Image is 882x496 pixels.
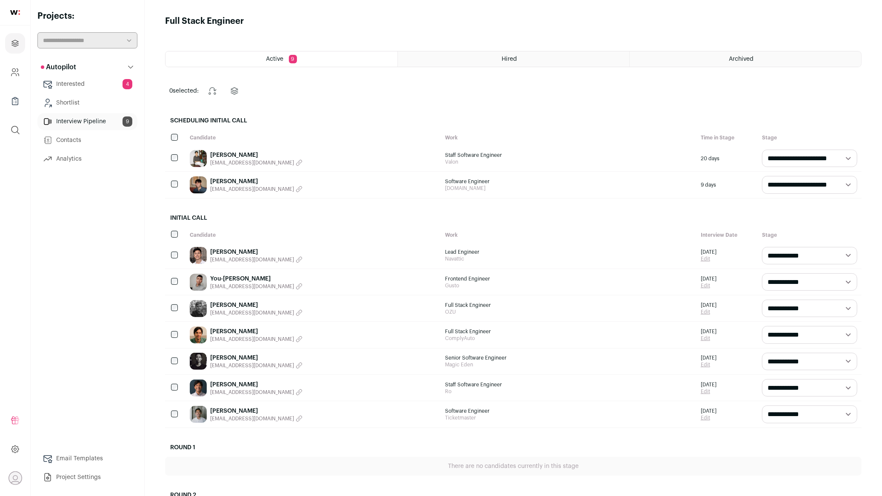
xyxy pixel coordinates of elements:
span: Magic Eden [445,361,693,368]
button: [EMAIL_ADDRESS][DOMAIN_NAME] [210,283,303,290]
span: 9 [289,55,297,63]
span: [EMAIL_ADDRESS][DOMAIN_NAME] [210,283,294,290]
div: Candidate [186,130,441,145]
a: Projects [5,33,25,54]
p: Autopilot [41,62,76,72]
div: There are no candidates currently in this stage [165,457,862,476]
img: 59ed3fc80484580fbdffb3e4f54e1169ca3106cb8b0294332848d742d69c8990 [190,247,207,264]
a: [PERSON_NAME] [210,354,303,362]
span: [EMAIL_ADDRESS][DOMAIN_NAME] [210,159,294,166]
img: 86e429f9db33411b61b09af523819ddee8e1336921d73d877350f0717cf6d31c.jpg [190,326,207,343]
span: selected: [169,87,199,95]
div: Stage [758,130,862,145]
span: Software Engineer [445,408,693,414]
a: Edit [701,361,716,368]
div: Work [441,130,697,145]
a: Edit [701,309,716,315]
span: 0 [169,88,173,94]
img: 56a8a22ad8ef624ff95c9940a55d8e2fd9ceb4d133ce7e42d8a168312e45bfab [190,150,207,167]
span: Full Stack Engineer [445,328,693,335]
img: cc674d167f9ae98717440a96ba0aa62278a98f2cde77e09fb900951e34e67ea8.jpg [190,274,207,291]
a: [PERSON_NAME] [210,301,303,309]
h2: Scheduling Initial Call [165,111,862,130]
a: Edit [701,255,716,262]
a: Contacts [37,132,137,149]
span: [DATE] [701,275,716,282]
button: [EMAIL_ADDRESS][DOMAIN_NAME] [210,415,303,422]
a: [PERSON_NAME] [210,327,303,336]
span: Staff Software Engineer [445,381,693,388]
span: Ticketmaster [445,414,693,421]
button: Open dropdown [9,471,22,485]
button: [EMAIL_ADDRESS][DOMAIN_NAME] [210,256,303,263]
span: [EMAIL_ADDRESS][DOMAIN_NAME] [210,415,294,422]
span: [EMAIL_ADDRESS][DOMAIN_NAME] [210,309,294,316]
span: [DATE] [701,249,716,255]
span: Navattic [445,255,693,262]
a: Company Lists [5,91,25,111]
a: Hired [398,51,629,67]
span: [DATE] [701,354,716,361]
a: Interview Pipeline9 [37,113,137,130]
span: Senior Software Engineer [445,354,693,361]
img: 6e51e200a9253595802682ae1878de0ad08973317b4abe0f0c4816a3e08c4960.jpg [190,176,207,193]
span: OZU [445,309,693,315]
img: fa222d3f2e4d531eb300180b0508864689a9f49989d0978265e55b3cf4435c86.jpg [190,380,207,397]
a: Shortlist [37,94,137,111]
img: 28c97b38dd718d371e23463a200974bf9c49609bc4914d4d476dcd95bf181f27 [190,353,207,370]
span: Archived [729,56,754,62]
a: Edit [701,282,716,289]
button: [EMAIL_ADDRESS][DOMAIN_NAME] [210,309,303,316]
a: Company and ATS Settings [5,62,25,82]
span: 4 [123,79,132,89]
span: Full Stack Engineer [445,302,693,309]
span: [EMAIL_ADDRESS][DOMAIN_NAME] [210,186,294,193]
a: Project Settings [37,469,137,486]
a: [PERSON_NAME] [210,151,303,159]
div: 9 days [696,172,758,198]
div: 20 days [696,145,758,171]
div: Stage [758,227,862,243]
span: 9 [123,116,132,127]
button: [EMAIL_ADDRESS][DOMAIN_NAME] [210,389,303,396]
button: [EMAIL_ADDRESS][DOMAIN_NAME] [210,362,303,369]
a: Analytics [37,150,137,167]
span: [DATE] [701,328,716,335]
span: [EMAIL_ADDRESS][DOMAIN_NAME] [210,336,294,343]
span: Ro [445,388,693,395]
button: [EMAIL_ADDRESS][DOMAIN_NAME] [210,186,303,193]
span: [DATE] [701,381,716,388]
span: [DATE] [701,302,716,309]
div: Work [441,227,697,243]
span: [EMAIL_ADDRESS][DOMAIN_NAME] [210,389,294,396]
h1: Full Stack Engineer [165,15,244,27]
button: Change stage [202,81,223,101]
a: Edit [701,335,716,342]
a: Edit [701,388,716,395]
a: [PERSON_NAME] [210,380,303,389]
div: Time in Stage [696,130,758,145]
span: ComplyAuto [445,335,693,342]
img: b10ac46559877586e82314c18dd7d030ec63994f956c5cc73d992b15c97faae5 [190,300,207,317]
span: [EMAIL_ADDRESS][DOMAIN_NAME] [210,362,294,369]
a: [PERSON_NAME] [210,177,303,186]
a: [PERSON_NAME] [210,407,303,415]
span: Hired [502,56,517,62]
span: Active [266,56,284,62]
span: [EMAIL_ADDRESS][DOMAIN_NAME] [210,256,294,263]
span: Frontend Engineer [445,275,693,282]
div: Candidate [186,227,441,243]
button: [EMAIL_ADDRESS][DOMAIN_NAME] [210,336,303,343]
button: [EMAIL_ADDRESS][DOMAIN_NAME] [210,159,303,166]
img: wellfound-shorthand-0d5821cbd27db2630d0214b213865d53afaa358527fdda9d0ea32b1df1b89c2c.svg [10,10,20,15]
a: Email Templates [37,450,137,467]
span: Staff Software Engineer [445,152,693,159]
a: [PERSON_NAME] [210,248,303,256]
h2: Initial Call [165,209,862,227]
div: Interview Date [696,227,758,243]
button: Autopilot [37,59,137,76]
a: Edit [701,414,716,421]
a: You-[PERSON_NAME] [210,275,303,283]
a: Interested4 [37,76,137,93]
img: 83414f1c729d7feb958c99296f743c35c9aaee057fb6847baaa46270929b9532.jpg [190,406,207,423]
